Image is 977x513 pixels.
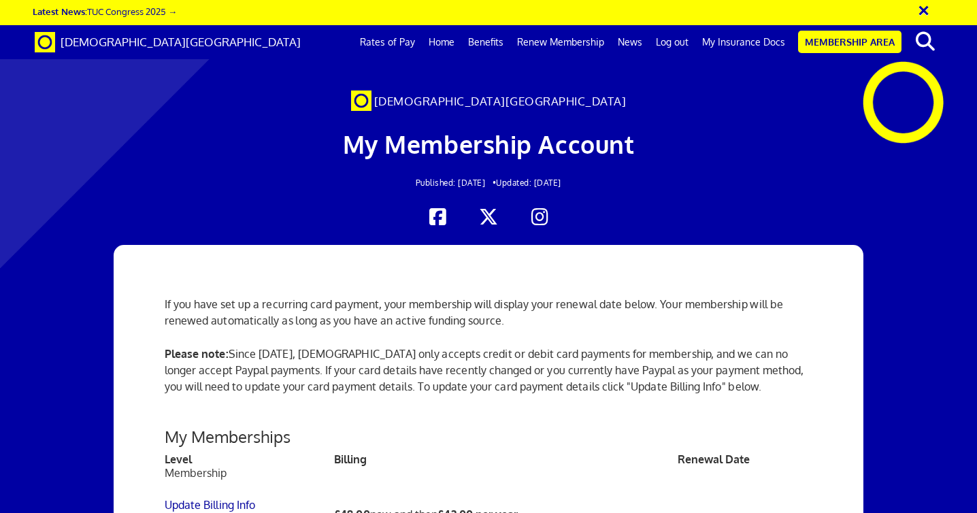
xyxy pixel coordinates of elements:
[422,25,461,59] a: Home
[798,31,901,53] a: Membership Area
[334,452,678,466] th: Billing
[33,5,87,17] strong: Latest News:
[165,452,334,466] th: Level
[678,452,812,466] th: Renewal Date
[61,35,301,49] span: [DEMOGRAPHIC_DATA][GEOGRAPHIC_DATA]
[343,129,635,159] span: My Membership Account
[165,346,812,411] p: Since [DATE], [DEMOGRAPHIC_DATA] only accepts credit or debit card payments for membership, and w...
[33,5,177,17] a: Latest News:TUC Congress 2025 →
[165,428,812,446] h3: My Memberships
[695,25,792,59] a: My Insurance Docs
[649,25,695,59] a: Log out
[353,25,422,59] a: Rates of Pay
[189,178,787,187] h2: Updated: [DATE]
[24,25,311,59] a: Brand [DEMOGRAPHIC_DATA][GEOGRAPHIC_DATA]
[461,25,510,59] a: Benefits
[165,347,229,361] strong: Please note:
[510,25,611,59] a: Renew Membership
[416,178,497,188] span: Published: [DATE] •
[165,296,812,329] p: If you have set up a recurring card payment, your membership will display your renewal date below...
[374,94,627,108] span: [DEMOGRAPHIC_DATA][GEOGRAPHIC_DATA]
[904,27,946,56] button: search
[165,498,255,512] a: Update Billing Info
[611,25,649,59] a: News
